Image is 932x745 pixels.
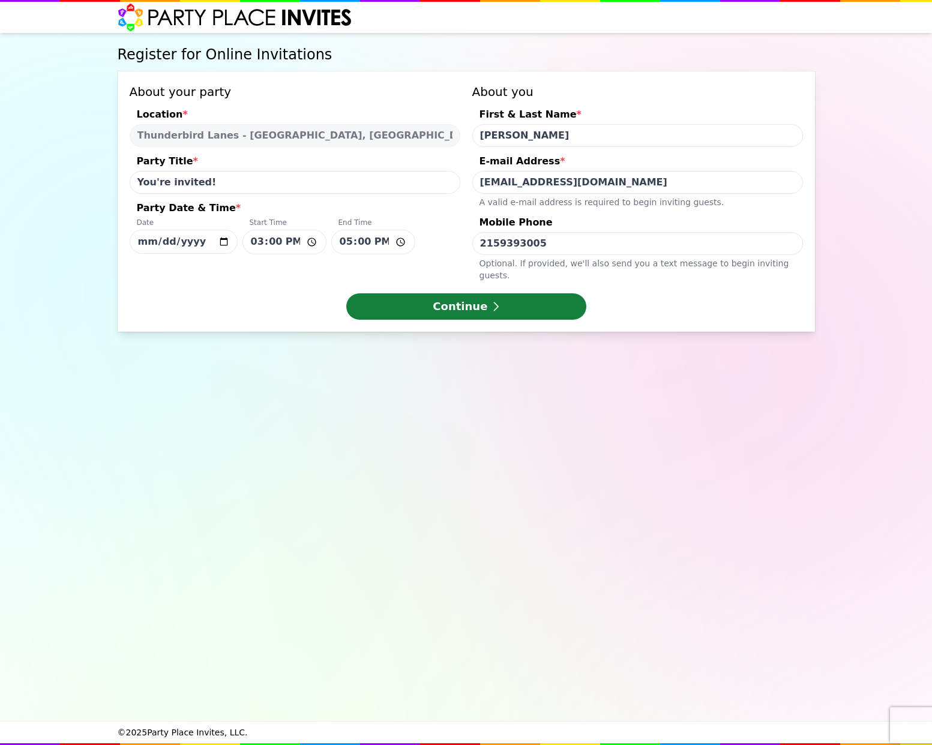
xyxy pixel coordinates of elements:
[472,232,803,255] input: Mobile PhoneOptional. If provided, we'll also send you a text message to begin inviting guests.
[472,194,803,208] div: A valid e-mail address is required to begin inviting guests.
[130,124,460,147] select: Location*
[472,215,803,232] div: Mobile Phone
[130,107,460,124] div: Location
[472,154,803,171] div: E-mail Address
[130,154,460,171] div: Party Title
[118,45,815,64] h1: Register for Online Invitations
[130,230,238,254] input: Party Date & Time*DateStart TimeEnd Time
[472,124,803,147] input: First & Last Name*
[242,218,326,230] div: Start Time
[472,107,803,124] div: First & Last Name
[472,255,803,281] div: Optional. If provided, we ' ll also send you a text message to begin inviting guests.
[118,722,815,743] div: © 2025 Party Place Invites, LLC.
[331,230,415,254] input: Party Date & Time*DateStart TimeEnd Time
[472,171,803,194] input: E-mail Address*A valid e-mail address is required to begin inviting guests.
[130,83,460,100] h3: About your party
[242,230,326,254] input: Party Date & Time*DateStart TimeEnd Time
[472,83,803,100] h3: About you
[130,218,238,230] div: Date
[130,171,460,194] input: Party Title*
[130,201,460,218] div: Party Date & Time
[118,3,352,32] img: Party Place Invites
[346,293,586,320] button: Continue
[331,218,415,230] div: End Time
